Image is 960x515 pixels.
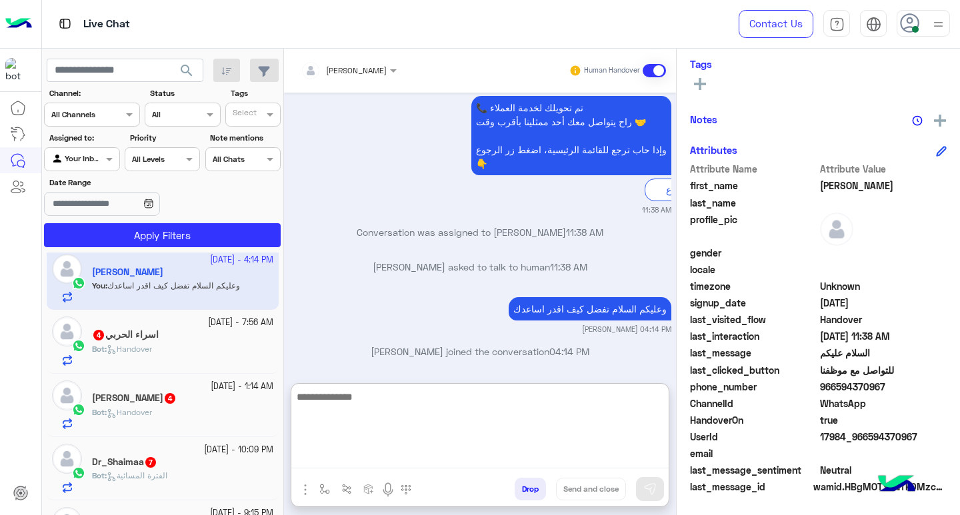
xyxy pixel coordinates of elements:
[92,329,159,340] h5: اسراء الحربي
[820,246,947,260] span: null
[643,482,657,496] img: send message
[820,213,853,246] img: defaultAdmin.png
[690,312,817,326] span: last_visited_flow
[471,96,671,175] p: 11/10/2025, 11:38 AM
[690,58,947,70] h6: Tags
[690,144,737,156] h6: Attributes
[645,179,708,201] div: رجوع
[92,407,107,417] b: :
[820,162,947,176] span: Attribute Value
[739,10,813,38] a: Contact Us
[820,380,947,394] span: 966594370967
[130,132,199,144] label: Priority
[820,346,947,360] span: السلام عليكم
[690,413,817,427] span: HandoverOn
[231,107,257,122] div: Select
[690,196,817,210] span: last_name
[72,403,85,416] img: WhatsApp
[92,344,105,354] span: Bot
[829,17,845,32] img: tab
[179,63,195,79] span: search
[912,115,923,126] img: notes
[49,177,199,189] label: Date Range
[171,59,203,87] button: search
[934,115,946,127] img: add
[211,380,273,393] small: [DATE] - 1:14 AM
[72,339,85,352] img: WhatsApp
[107,470,167,480] span: الفترة المسائية
[289,260,671,274] p: [PERSON_NAME] asked to talk to human
[5,10,32,38] img: Logo
[820,296,947,310] span: 2025-10-11T08:37:56.18Z
[319,484,330,494] img: select flow
[210,132,279,144] label: Note mentions
[363,484,374,494] img: create order
[57,15,73,32] img: tab
[401,484,411,495] img: make a call
[582,324,671,334] small: [PERSON_NAME] 04:14 PM
[820,396,947,410] span: 2
[208,316,273,329] small: [DATE] - 7:56 AM
[72,466,85,480] img: WhatsApp
[52,380,82,410] img: defaultAdmin.png
[690,463,817,477] span: last_message_sentiment
[44,223,281,247] button: Apply Filters
[358,478,380,500] button: create order
[93,330,104,340] span: 4
[820,463,947,477] span: 0
[690,396,817,410] span: ChannelId
[690,346,817,360] span: last_message
[642,205,671,215] small: 11:38 AM
[49,132,118,144] label: Assigned to:
[690,296,817,310] span: signup_date
[690,480,811,494] span: last_message_id
[341,484,352,494] img: Trigger scenario
[92,470,105,480] span: Bot
[83,15,130,33] p: Live Chat
[231,87,279,99] label: Tags
[690,380,817,394] span: phone_number
[690,446,817,460] span: email
[820,430,947,444] span: 17984_966594370967
[690,279,817,293] span: timezone
[145,457,156,468] span: 7
[52,444,82,474] img: defaultAdmin.png
[820,363,947,377] span: للتواصل مع موظفنا
[380,482,396,498] img: send voice note
[204,444,273,456] small: [DATE] - 10:09 PM
[515,478,546,500] button: Drop
[336,478,358,500] button: Trigger scenario
[820,179,947,193] span: Mahmoud
[92,392,177,404] h5: Mohammed
[820,446,947,460] span: null
[690,162,817,176] span: Attribute Name
[107,407,152,417] span: Handover
[509,297,671,320] p: 11/10/2025, 4:14 PM
[92,470,107,480] b: :
[150,87,219,99] label: Status
[813,480,947,494] span: wamid.HBgMOTY2NTk0MzcwOTY3FQIAEhgUM0E5NjRDODFENjhDRDlDQTU5RjEA
[823,10,850,38] a: tab
[289,344,671,358] p: [PERSON_NAME] joined the conversation
[314,478,336,500] button: select flow
[873,462,920,508] img: hulul-logo.png
[820,413,947,427] span: true
[289,225,671,239] p: Conversation was assigned to [PERSON_NAME]
[584,65,640,76] small: Human Handover
[690,363,817,377] span: last_clicked_button
[820,279,947,293] span: Unknown
[556,478,626,500] button: Send and close
[690,430,817,444] span: UserId
[690,213,817,243] span: profile_pic
[690,262,817,276] span: locale
[550,261,587,272] span: 11:38 AM
[866,17,881,32] img: tab
[52,316,82,346] img: defaultAdmin.png
[92,407,105,417] span: Bot
[107,344,152,354] span: Handover
[690,179,817,193] span: first_name
[690,246,817,260] span: gender
[92,456,157,468] h5: Dr_Shaimaa
[566,227,603,238] span: 11:38 AM
[165,393,175,404] span: 4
